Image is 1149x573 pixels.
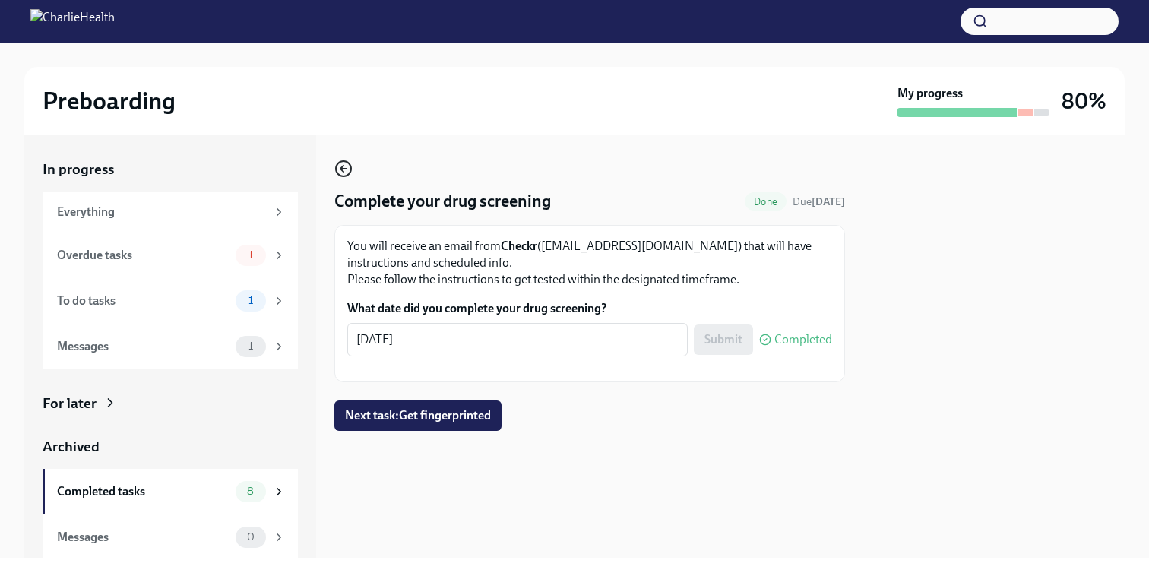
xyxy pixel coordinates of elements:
[347,238,832,288] p: You will receive an email from ([EMAIL_ADDRESS][DOMAIN_NAME]) that will have instructions and sch...
[43,324,298,369] a: Messages1
[238,486,263,497] span: 8
[793,195,845,208] span: Due
[774,334,832,346] span: Completed
[334,190,551,213] h4: Complete your drug screening
[43,394,298,413] a: For later
[43,86,176,116] h2: Preboarding
[356,331,679,349] textarea: [DATE]
[57,483,229,500] div: Completed tasks
[334,400,502,431] button: Next task:Get fingerprinted
[812,195,845,208] strong: [DATE]
[43,469,298,514] a: Completed tasks8
[239,249,262,261] span: 1
[239,295,262,306] span: 1
[43,278,298,324] a: To do tasks1
[57,247,229,264] div: Overdue tasks
[897,85,963,102] strong: My progress
[57,338,229,355] div: Messages
[43,437,298,457] a: Archived
[57,529,229,546] div: Messages
[1062,87,1106,115] h3: 80%
[239,340,262,352] span: 1
[43,233,298,278] a: Overdue tasks1
[43,514,298,560] a: Messages0
[43,160,298,179] a: In progress
[57,204,266,220] div: Everything
[43,192,298,233] a: Everything
[347,300,832,317] label: What date did you complete your drug screening?
[43,394,97,413] div: For later
[30,9,115,33] img: CharlieHealth
[57,293,229,309] div: To do tasks
[238,531,264,543] span: 0
[745,196,787,207] span: Done
[793,195,845,209] span: September 22nd, 2025 09:00
[501,239,537,253] strong: Checkr
[345,408,491,423] span: Next task : Get fingerprinted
